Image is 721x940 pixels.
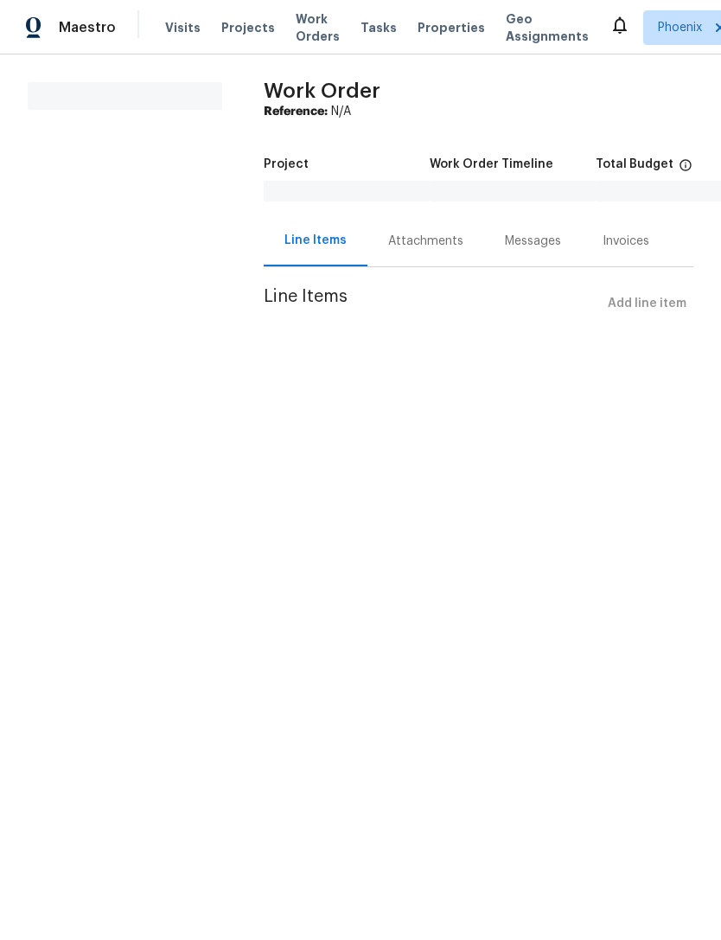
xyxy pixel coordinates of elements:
div: Line Items [284,232,347,249]
div: N/A [264,103,693,120]
span: Projects [221,19,275,36]
b: Reference: [264,106,328,118]
span: Tasks [360,22,397,34]
span: Work Orders [296,10,340,45]
h5: Work Order Timeline [430,158,553,170]
span: The total cost of line items that have been proposed by Opendoor. This sum includes line items th... [679,158,692,181]
span: Line Items [264,288,601,320]
div: Invoices [603,233,649,250]
span: Work Order [264,80,380,101]
span: Visits [165,19,201,36]
span: Maestro [59,19,116,36]
h5: Project [264,158,309,170]
div: Messages [505,233,561,250]
span: Geo Assignments [506,10,589,45]
span: Phoenix [658,19,702,36]
span: Properties [418,19,485,36]
div: Attachments [388,233,463,250]
h5: Total Budget [596,158,673,170]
